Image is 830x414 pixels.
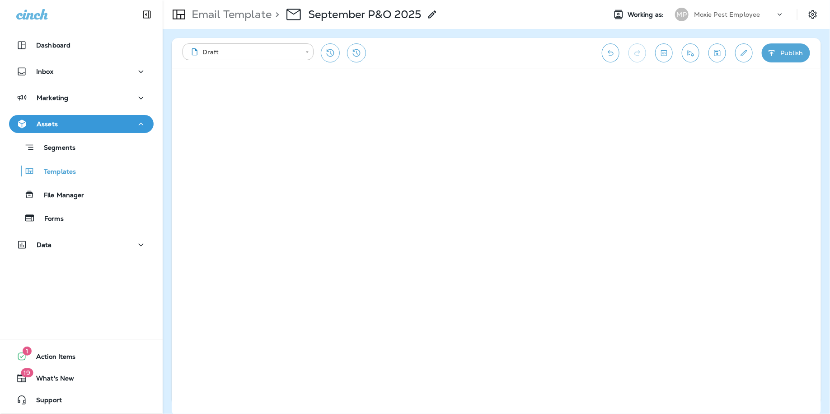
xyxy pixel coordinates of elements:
p: September P&O 2025 [308,8,422,21]
p: File Manager [35,191,84,200]
button: Save [708,43,726,62]
span: Working as: [628,11,666,19]
button: Collapse Sidebar [134,5,159,24]
p: Segments [35,144,75,153]
button: Settings [805,6,821,23]
button: Send test email [682,43,699,62]
button: Publish [762,43,810,62]
p: Forms [35,215,64,224]
p: Moxie Pest Employee [694,11,760,18]
div: MP [675,8,689,21]
button: Toggle preview [655,43,673,62]
button: Assets [9,115,154,133]
p: > [272,8,279,21]
span: Support [27,396,62,407]
button: Undo [602,43,619,62]
span: 1 [23,347,32,356]
button: 19What's New [9,369,154,387]
button: Inbox [9,62,154,81]
button: Data [9,236,154,254]
button: Forms [9,209,154,228]
div: Draft [189,48,299,57]
p: Marketing [37,94,68,101]
span: 19 [21,368,33,377]
p: Email Template [188,8,272,21]
span: Action Items [27,353,76,364]
button: File Manager [9,185,154,204]
button: Support [9,391,154,409]
p: Assets [37,120,58,128]
button: View Changelog [347,43,366,62]
button: Dashboard [9,36,154,54]
p: Inbox [36,68,53,75]
span: What's New [27,375,74,385]
button: Segments [9,138,154,157]
button: Marketing [9,89,154,107]
p: Data [37,241,52,248]
button: Restore from previous version [321,43,340,62]
button: Templates [9,162,154,181]
button: 1Action Items [9,347,154,366]
button: Edit details [735,43,753,62]
p: Dashboard [36,42,70,49]
p: Templates [35,168,76,176]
